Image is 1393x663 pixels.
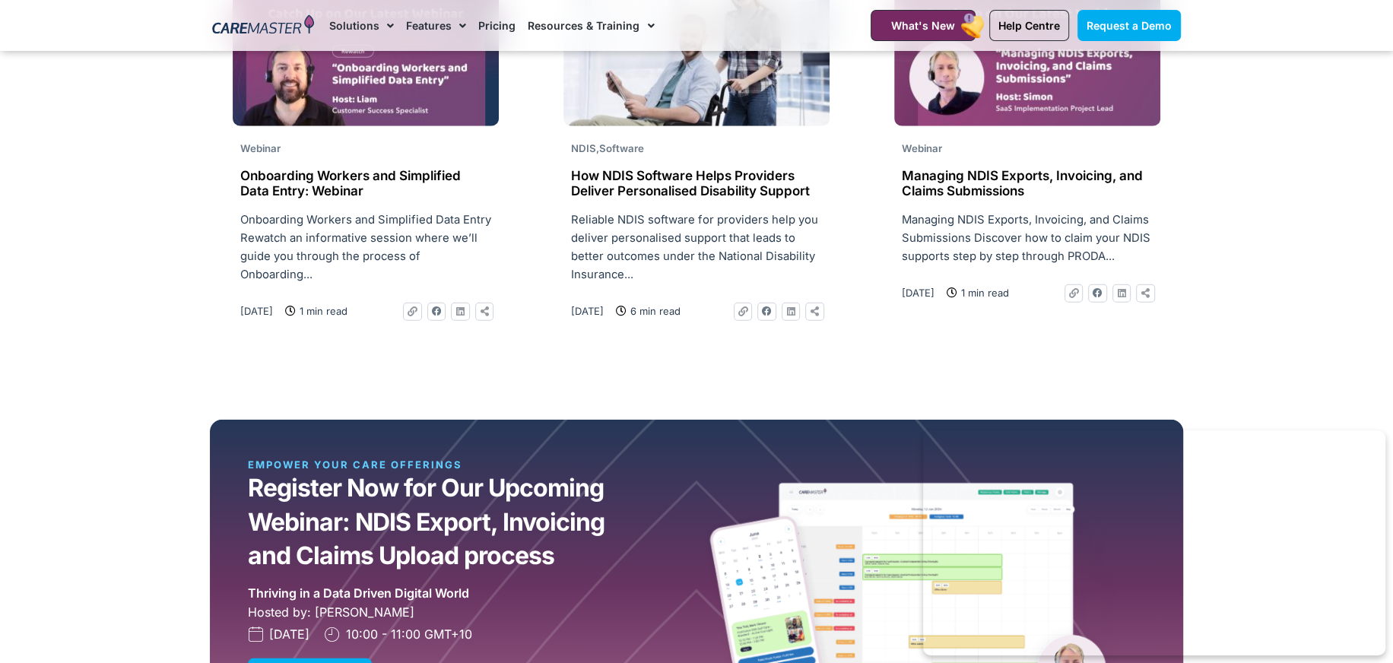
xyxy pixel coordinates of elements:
time: [DATE] [571,305,604,317]
span: 1 min read [296,303,347,319]
iframe: Popup CTA [923,430,1385,655]
span: Help Centre [998,19,1060,32]
span: Webinar [902,142,942,154]
a: [DATE] [248,625,309,643]
h2: Register Now for Our Upcoming Webinar: NDIS Export, Invoicing and Claims Upload process [248,471,619,573]
span: What's New [891,19,955,32]
a: Request a Demo [1077,10,1181,41]
img: CareMaster Logo [212,14,315,37]
a: [DATE] [902,284,934,301]
a: Help Centre [989,10,1069,41]
time: [DATE] [240,305,273,317]
p: Reliable NDIS software for providers help you deliver personalised support that leads to better o... [571,211,822,284]
a: What's New [871,10,976,41]
div: EMPOWER YOUR CARE OFFERINGS [248,458,525,471]
h2: Managing NDIS Exports, Invoicing, and Claims Submissions [902,168,1153,199]
h2: Onboarding Workers and Simplified Data Entry: Webinar [240,168,491,199]
h2: How NDIS Software Helps Providers Deliver Personalised Disability Support [571,168,822,199]
div: Thriving in a Data Driven Digital World [248,584,469,603]
span: 6 min read [627,303,681,319]
span: 1 min read [957,284,1009,301]
a: [DATE] [571,303,604,319]
span: Webinar [240,142,281,154]
span: NDIS [571,142,596,154]
p: Onboarding Workers and Simplified Data Entry Rewatch an informative session where we’ll guide you... [240,211,491,284]
span: Request a Demo [1087,19,1172,32]
time: [DATE] [902,287,934,299]
div: Hosted by: [PERSON_NAME] [248,603,696,621]
p: Managing NDIS Exports, Invoicing, and Claims Submissions Discover how to claim your NDIS supports... [902,211,1153,265]
span: , [571,142,644,154]
span: Software [599,142,644,154]
a: [DATE] [240,303,273,319]
a: 10:00 - 11:00 GMT+10 [325,625,472,643]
